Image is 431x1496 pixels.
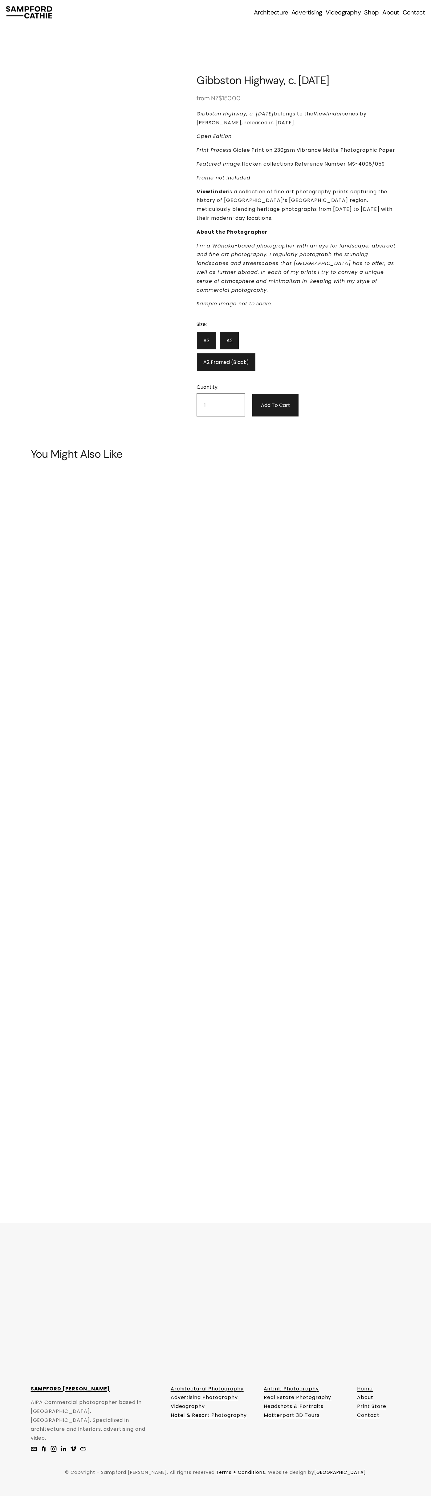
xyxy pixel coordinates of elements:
em: Frame not included [197,174,250,181]
em: Featured Image: [197,160,242,167]
a: About [382,8,399,17]
a: Contact [403,8,425,17]
div: Add To Cart [261,401,290,409]
em: Print Process: [197,147,233,154]
a: Sampford Cathie [51,1446,57,1452]
a: Matterport 3D Tours [264,1411,319,1420]
span: Gibbston Highway, c. [DATE] [197,110,274,117]
img: Sampford Cathie Photo + Video [6,6,52,18]
div: Size: [197,321,299,328]
a: Sampford Cathie [70,1446,76,1452]
a: Architectural Photography [171,1385,244,1393]
span: [GEOGRAPHIC_DATA] [314,1469,366,1475]
label: A2 [220,332,239,350]
em: Open Edition [197,133,232,140]
em: Sample image not to scale. [197,300,272,307]
p: Giclee Print on 230gsm Vibrance Matte Photographic Paper [197,146,400,155]
h1: Gibbston Highway, c. [DATE] [197,74,400,87]
a: Shop [364,8,379,17]
span: Architecture [254,9,288,16]
section: Gallery [31,55,179,71]
a: Home [357,1385,373,1393]
span: Advertising [291,9,322,16]
a: SAMPFORD [PERSON_NAME] [31,1385,110,1393]
em: Viewfinder [314,110,343,117]
div: Add To Cart [252,394,299,416]
p: belongs to the series by [PERSON_NAME], released in [DATE]. [197,110,400,127]
a: [GEOGRAPHIC_DATA] [314,1469,366,1477]
em: I’m a Wānaka-based photographer with an eye for landscape, abstract and fine art photography. I r... [197,242,395,294]
a: Contact [357,1411,380,1420]
div: from NZ$150.00 [197,95,400,102]
a: folder dropdown [291,8,322,17]
a: About [357,1393,373,1402]
label: A2 Framed (Black) [197,353,256,371]
p: © Copyright - Sampford [PERSON_NAME]. All rights reserved. . Website design by [31,1469,401,1477]
a: Print Store [357,1402,386,1411]
h2: You Might Also Like [31,448,401,460]
a: Videography [171,1402,205,1411]
a: URL [80,1446,86,1452]
a: Houzz [41,1446,47,1452]
a: Airbnb Photography [264,1385,319,1393]
a: Videography [326,8,361,17]
a: Advertising Photography [171,1393,238,1402]
span: Hocken collections Reference Number MS-4008/059 [242,160,385,167]
div: Quantity: [197,384,245,391]
input: Quantity [197,393,245,416]
a: Real Estate Photography [264,1393,331,1402]
p: is a collection of fine art photography prints capturing the history of [GEOGRAPHIC_DATA]’s [GEOG... [197,187,400,223]
strong: SAMPFORD [PERSON_NAME] [31,1385,110,1392]
label: A3 [197,332,216,350]
a: Headshots & Portraits [264,1402,323,1411]
a: Terms + Conditions [216,1469,265,1477]
a: sam@sampfordcathie.com [31,1446,37,1452]
strong: About the Photographer [197,228,267,235]
a: Hotel & Resort Photography [171,1411,247,1420]
p: AIPA Commercial photographer based in [GEOGRAPHIC_DATA], [GEOGRAPHIC_DATA]. Specialised in archit... [31,1398,152,1442]
a: folder dropdown [254,8,288,17]
strong: Viewfinder [197,188,228,195]
a: Sampford Cathie [60,1446,67,1452]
